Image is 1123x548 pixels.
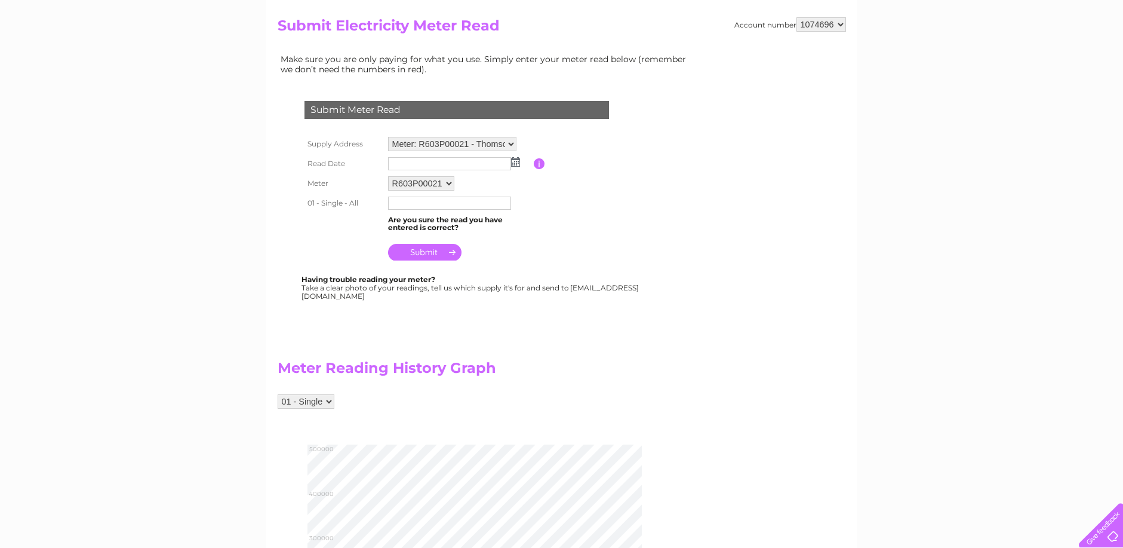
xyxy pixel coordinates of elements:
[278,51,696,76] td: Make sure you are only paying for what you use. Simply enter your meter read below (remember we d...
[280,7,844,58] div: Clear Business is a trading name of Verastar Limited (registered in [GEOGRAPHIC_DATA] No. 3667643...
[301,134,385,154] th: Supply Address
[1084,51,1112,60] a: Log out
[301,275,641,300] div: Take a clear photo of your readings, tell us which supply it's for and send to [EMAIL_ADDRESS][DO...
[304,101,609,119] div: Submit Meter Read
[1044,51,1073,60] a: Contact
[301,194,385,213] th: 01 - Single - All
[976,51,1012,60] a: Telecoms
[898,6,980,21] a: 0333 014 3131
[385,213,534,235] td: Are you sure the read you have entered is correct?
[1019,51,1036,60] a: Blog
[943,51,969,60] a: Energy
[301,173,385,194] th: Meter
[278,17,846,40] h2: Submit Electricity Meter Read
[913,51,936,60] a: Water
[39,31,100,68] img: logo.png
[734,17,846,32] div: Account number
[301,275,435,284] b: Having trouble reading your meter?
[534,158,545,169] input: Information
[388,244,461,261] input: Submit
[278,360,696,382] h2: Meter Reading History Graph
[511,157,520,167] img: ...
[301,154,385,173] th: Read Date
